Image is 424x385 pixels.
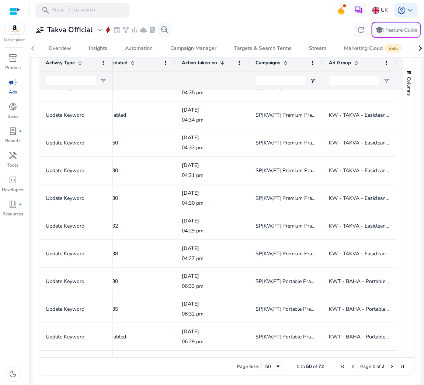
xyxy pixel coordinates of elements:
[329,59,351,66] span: Ad Group
[4,37,25,43] p: Marketplace
[46,246,106,262] p: Update Keyword
[381,4,388,17] p: UK
[8,113,18,120] p: Sales
[400,364,406,370] div: Last Page
[357,25,366,34] span: refresh
[340,364,346,370] div: First Page
[46,108,106,123] p: Update Keyword
[350,364,356,370] div: Previous Page
[182,255,242,263] p: 04:27 pm
[89,46,107,51] div: Insights
[306,364,312,370] span: 50
[182,144,242,152] p: 04:33 pm
[47,25,93,34] h3: Takva Official
[256,278,331,285] span: SP|KW,PT| Portable Prayer Mats
[372,22,421,38] button: schoolFeature Guide
[157,23,172,37] button: search_insights
[182,172,242,180] p: 04:31 pm
[182,218,242,225] p: [DATE]
[182,283,242,290] p: 06:33 pm
[256,167,353,174] span: SP|KW,PT| Premium Prayer Mats | TAKVA
[108,278,118,285] span: 0.30
[397,6,406,15] span: account_circle
[46,219,106,234] p: Update Keyword
[182,311,242,318] p: 06:32 pm
[389,364,395,370] div: Next Page
[329,76,379,85] input: Ad Group Filter Input
[66,6,73,14] span: /
[108,140,118,147] span: 0.50
[344,45,404,51] div: Marketing Cloud
[256,223,353,230] span: SP|KW,PT| Premium Prayer Mats | TAKVA
[329,251,413,258] span: KW - TAKVA - Easiclean Prayer Mat
[256,251,353,258] span: SP|KW,PT| Premium Prayer Mats | TAKVA
[329,112,413,119] span: KW - TAKVA - Easiclean Prayer Mat
[329,306,412,313] span: KWT - BAHA - Portable Prayer Mat
[149,26,156,34] span: lab_profile
[361,364,372,370] span: Page
[329,223,413,230] span: KW - TAKVA - Easiclean Prayer Mat
[49,46,71,51] div: Overview
[108,112,126,119] span: enabled
[377,364,381,370] span: of
[46,191,106,206] p: Update Keyword
[9,370,18,379] span: dark_mode
[375,25,384,34] span: school
[46,59,75,66] span: Activity Type
[182,107,242,114] p: [DATE]
[160,25,169,34] span: search_insights
[406,77,413,96] span: Columns
[182,301,242,308] p: [DATE]
[131,26,138,34] span: bar_chart
[256,59,280,66] span: Campaigns
[354,23,369,37] button: refresh
[9,127,18,136] span: lab_profile
[182,338,242,346] p: 06:29 pm
[9,200,18,209] span: book_4
[386,27,418,34] p: Feature Guide
[182,245,242,253] p: [DATE]
[329,167,413,174] span: KW - TAKVA - Easiclean Prayer Mat
[5,23,25,34] img: amazon.svg
[301,364,305,370] span: to
[182,89,242,96] p: 04:35 pm
[256,306,331,313] span: SP|KW,PT| Portable Prayer Mats
[182,59,217,66] span: Action taken on
[9,151,18,160] span: handyman
[46,136,106,151] p: Update Keyword
[329,334,412,341] span: KWT - BAHA - Portable Prayer Mat
[182,162,242,170] p: [DATE]
[329,140,413,147] span: KW - TAKVA - Easiclean Prayer Mat
[108,167,118,174] span: 0.30
[237,364,259,370] div: Page Size:
[385,44,402,53] span: Beta
[256,84,353,91] span: SP|KW,PT| Premium Prayer Mats | TAKVA
[46,76,96,85] input: Activity Type Filter Input
[95,25,104,34] span: expand_more
[108,306,118,313] span: 0.35
[373,364,376,370] span: 1
[108,223,118,230] span: 0.32
[108,195,118,202] span: 0.30
[182,328,242,336] p: [DATE]
[125,46,153,51] div: Automation
[310,78,316,84] button: Open Filter Menu
[104,26,112,34] span: bolt
[329,278,412,285] span: KWT - BAHA - Portable Prayer Mat
[182,273,242,280] p: [DATE]
[9,89,17,95] p: Ads
[100,78,106,84] button: Open Filter Menu
[46,163,106,178] p: Update Keyword
[256,334,331,341] span: SP|KW,PT| Portable Prayer Mats
[329,195,413,202] span: KW - TAKVA - Easiclean Prayer Mat
[122,26,129,34] span: family_history
[372,7,380,14] img: uk.svg
[256,112,353,119] span: SP|KW,PT| Premium Prayer Mats | TAKVA
[19,203,22,206] span: fiber_manual_record
[319,364,324,370] span: 72
[9,78,18,87] span: campaign
[313,364,317,370] span: of
[41,6,50,15] span: search
[3,211,24,217] p: Resources
[2,186,24,193] p: Developers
